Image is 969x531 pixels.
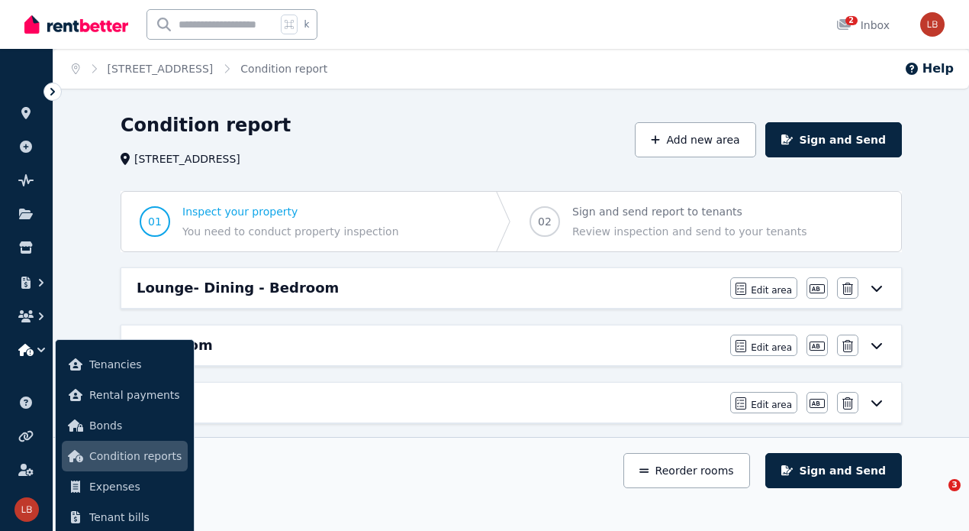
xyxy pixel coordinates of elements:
span: Edit area [751,284,792,296]
a: Condition report [240,63,327,75]
span: Tenant bills [89,508,182,526]
span: Review inspection and send to your tenants [572,224,806,239]
button: Help [904,60,954,78]
span: You need to conduct property inspection [182,224,399,239]
h1: Condition report [121,113,291,138]
span: 01 [148,214,162,229]
a: [STREET_ADDRESS] [108,63,214,75]
img: RentBetter [24,13,128,36]
button: Edit area [730,335,797,356]
iframe: Intercom live chat [917,479,954,516]
nav: Breadcrumb [53,49,346,89]
span: Tenancies [89,355,182,374]
img: Leeann Boyan [920,12,945,37]
h6: Bathroom [137,335,213,356]
span: 3 [948,479,961,491]
h6: Lounge- Dining - Bedroom [137,277,339,299]
div: Inbox [836,18,890,33]
span: Sign and send report to tenants [572,204,806,219]
a: Tenancies [62,349,188,380]
span: 02 [538,214,552,229]
span: Edit area [751,399,792,411]
a: Rental payments [62,380,188,410]
span: Rental payments [89,386,182,404]
span: [STREET_ADDRESS] [134,151,240,167]
span: Inspect your property [182,204,399,219]
button: Reorder rooms [623,453,749,488]
button: Edit area [730,392,797,413]
img: Leeann Boyan [14,497,39,522]
button: Edit area [730,277,797,299]
button: Add new area [635,122,755,157]
button: Sign and Send [765,122,902,157]
span: Condition reports [89,447,182,465]
span: Bonds [89,416,182,435]
nav: Progress [121,191,902,252]
span: k [304,18,309,31]
a: Condition reports [62,441,188,471]
span: Expenses [89,478,182,496]
span: 2 [845,16,858,25]
a: Bonds [62,410,188,441]
button: Sign and Send [765,453,902,488]
a: Expenses [62,471,188,502]
span: Edit area [751,342,792,354]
